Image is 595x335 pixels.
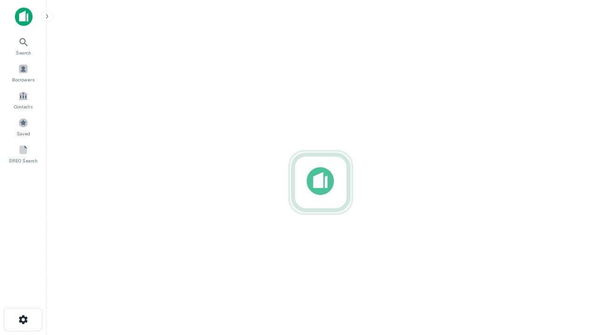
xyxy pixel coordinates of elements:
a: Saved [3,114,44,139]
a: SREO Search [3,141,44,166]
span: Contacts [14,103,33,110]
span: Borrowers [12,76,34,83]
a: Contacts [3,87,44,112]
a: Search [3,33,44,58]
a: Borrowers [3,60,44,85]
iframe: Chat Widget [549,261,595,305]
span: Saved [17,130,30,137]
img: capitalize-icon.png [15,7,33,26]
span: Search [16,49,31,56]
span: SREO Search [9,157,38,164]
